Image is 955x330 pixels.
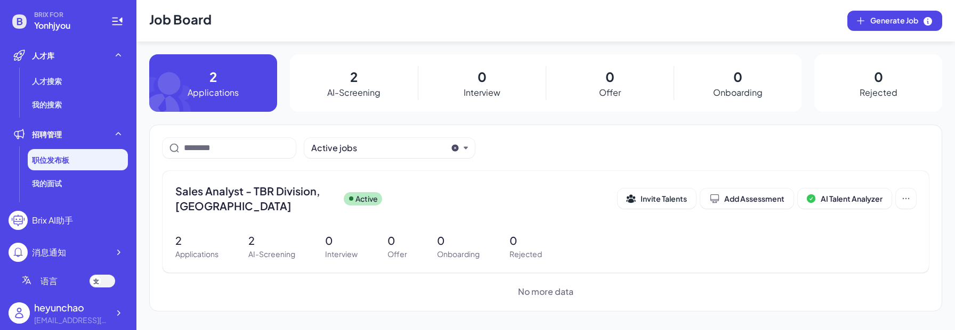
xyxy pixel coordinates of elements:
p: Rejected [509,249,542,260]
p: Interview [325,249,358,260]
span: 职位发布板 [32,154,69,165]
p: 0 [874,67,883,86]
p: 2 [248,233,295,249]
p: Applications [188,86,239,99]
button: Add Assessment [700,188,794,209]
button: Generate Job [847,11,942,31]
div: cheivhe@gmail.com [34,315,109,326]
span: Generate Job [870,15,933,27]
div: heyunchao [34,300,109,315]
p: 0 [509,233,542,249]
div: Brix AI助手 [32,214,73,227]
p: AI-Screening [327,86,381,99]
div: Add Assessment [709,193,784,204]
p: 0 [477,67,487,86]
img: user_logo.png [9,302,30,324]
span: 语言 [41,275,58,287]
p: 0 [437,233,480,249]
button: Invite Talents [618,188,696,209]
span: Sales Analyst - TBR Division, [GEOGRAPHIC_DATA] [175,184,335,213]
p: 0 [733,67,742,86]
span: No more data [518,285,573,298]
p: AI-Screening [248,249,295,260]
button: AI Talent Analyzer [798,188,892,209]
p: Applications [175,249,218,260]
span: 我的搜索 [32,99,62,110]
p: Rejected [860,86,897,99]
p: 0 [605,67,614,86]
span: 人才库 [32,50,54,61]
span: BRIX FOR [34,11,98,19]
p: Offer [387,249,407,260]
p: Interview [464,86,500,99]
p: 0 [387,233,407,249]
span: AI Talent Analyzer [821,194,883,203]
button: Active jobs [311,142,447,154]
span: 我的面试 [32,178,62,188]
p: Onboarding [713,86,763,99]
p: 2 [209,67,217,86]
span: Yonhjyou [34,19,98,32]
p: 2 [350,67,358,86]
span: 人才库 [32,201,54,212]
p: 0 [325,233,358,249]
p: Onboarding [437,249,480,260]
span: Invite Talents [641,194,687,203]
span: 招聘管理 [32,129,62,139]
span: 人才搜索 [32,76,62,86]
div: 消息通知 [32,246,66,259]
p: Offer [599,86,621,99]
p: Active [355,193,378,204]
p: 2 [175,233,218,249]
